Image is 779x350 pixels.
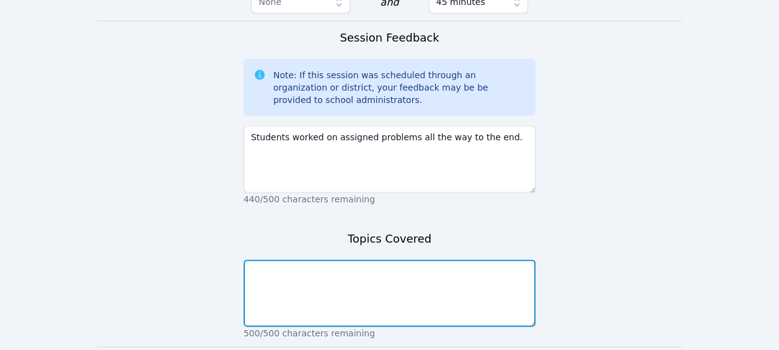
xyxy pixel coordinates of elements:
[244,326,535,339] p: 500/500 characters remaining
[244,192,535,205] p: 440/500 characters remaining
[348,230,431,247] h3: Topics Covered
[273,68,526,105] div: Note: If this session was scheduled through an organization or district, your feedback may be be ...
[340,29,439,46] h3: Session Feedback
[244,125,535,192] textarea: Students worked on assigned problems all the way to the end.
